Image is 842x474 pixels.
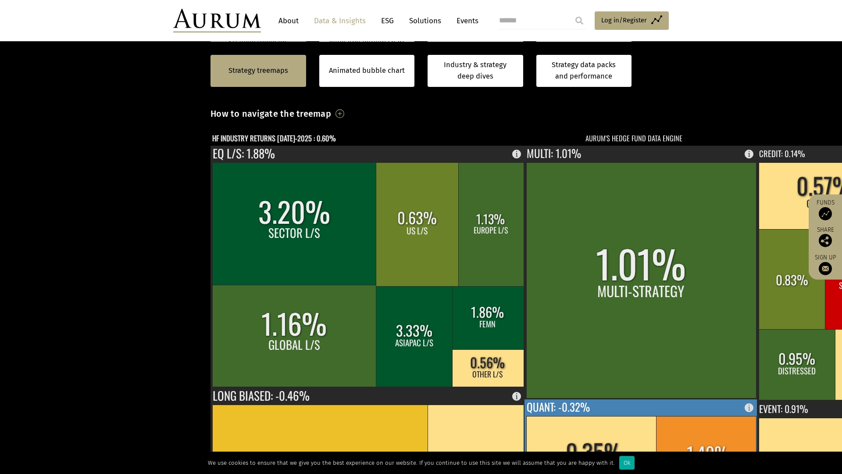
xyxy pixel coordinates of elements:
[377,13,398,29] a: ESG
[819,207,832,220] img: Access Funds
[819,234,832,247] img: Share this post
[452,13,478,29] a: Events
[819,262,832,275] img: Sign up to our newsletter
[813,254,838,275] a: Sign up
[571,12,588,29] input: Submit
[813,227,838,247] div: Share
[405,13,446,29] a: Solutions
[536,55,632,87] a: Strategy data packs and performance
[428,55,523,87] a: Industry & strategy deep dives
[210,106,331,121] h3: How to navigate the treemap
[619,456,635,470] div: Ok
[595,11,669,30] a: Log in/Register
[228,65,288,76] a: Strategy treemaps
[173,9,261,32] img: Aurum
[601,15,647,25] span: Log in/Register
[813,199,838,220] a: Funds
[274,13,303,29] a: About
[310,13,370,29] a: Data & Insights
[329,65,405,76] a: Animated bubble chart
